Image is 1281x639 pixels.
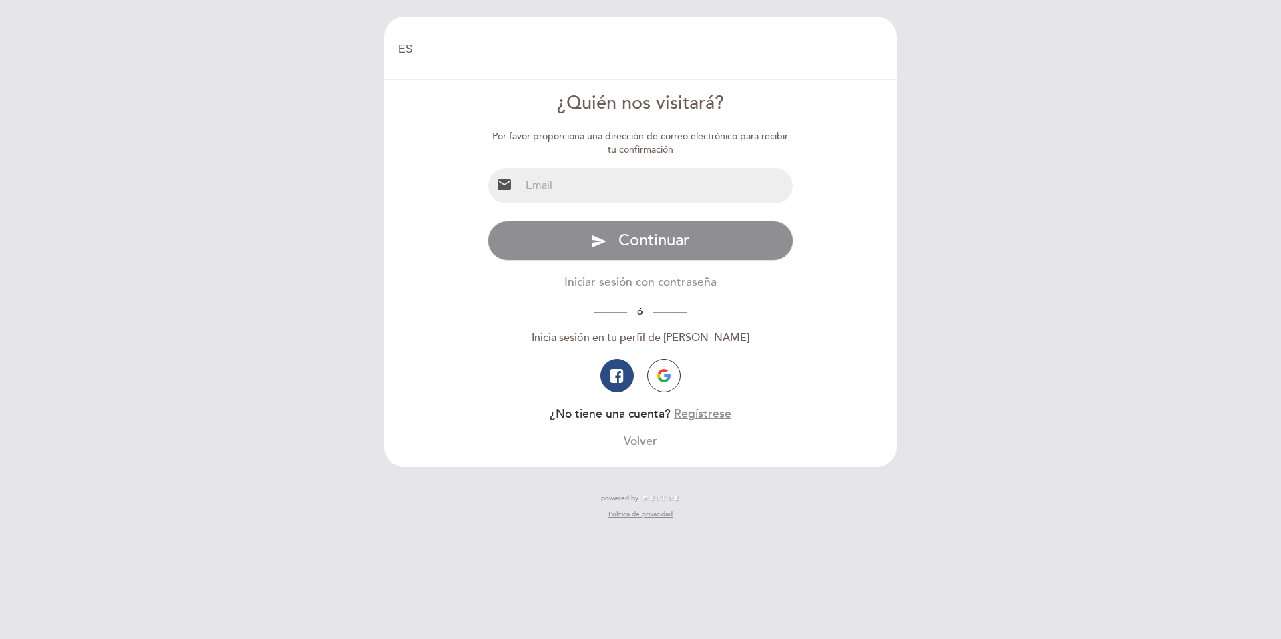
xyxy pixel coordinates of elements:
[624,433,657,450] button: Volver
[488,130,794,157] div: Por favor proporciona una dirección de correo electrónico para recibir tu confirmación
[564,274,717,291] button: Iniciar sesión con contraseña
[488,330,794,346] div: Inicia sesión en tu perfil de [PERSON_NAME]
[627,306,653,317] span: ó
[657,369,671,382] img: icon-google.png
[550,407,671,421] span: ¿No tiene una cuenta?
[601,494,680,503] a: powered by
[601,494,638,503] span: powered by
[618,231,689,250] span: Continuar
[591,233,607,249] i: send
[496,177,512,193] i: email
[520,168,793,203] input: Email
[674,406,731,422] button: Regístrese
[488,91,794,117] div: ¿Quién nos visitará?
[488,221,794,261] button: send Continuar
[642,495,680,502] img: MEITRE
[608,510,673,519] a: Política de privacidad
